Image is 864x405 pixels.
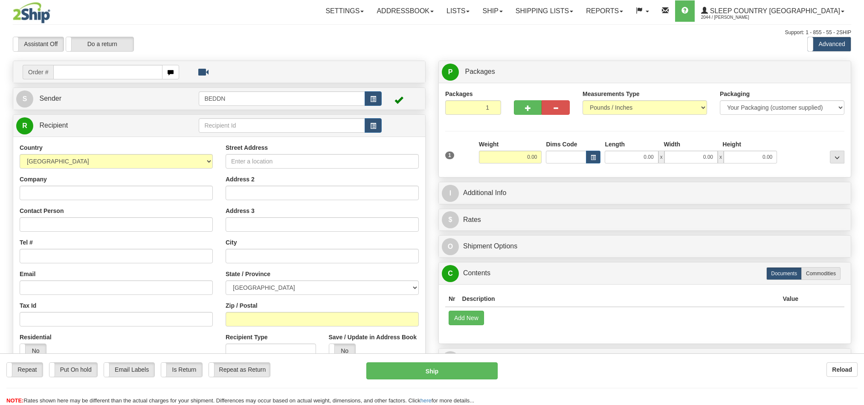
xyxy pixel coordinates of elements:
[459,291,780,307] th: Description
[366,362,498,379] button: Ship
[442,351,459,368] span: R
[832,366,852,373] b: Reload
[779,291,802,307] th: Value
[442,184,848,202] a: IAdditional Info
[16,117,179,134] a: R Recipient
[440,0,476,22] a: Lists
[6,397,23,404] span: NOTE:
[442,211,848,229] a: $Rates
[7,363,43,377] label: Repeat
[226,154,419,169] input: Enter a location
[844,159,863,246] iframe: chat widget
[370,0,440,22] a: Addressbook
[442,64,459,81] span: P
[13,2,50,23] img: logo2044.jpg
[442,238,459,255] span: O
[226,207,255,215] label: Address 3
[104,363,155,377] label: Email Labels
[658,151,664,163] span: x
[226,143,268,152] label: Street Address
[442,265,848,282] a: CContents
[39,122,68,129] span: Recipient
[16,90,199,108] a: S Sender
[449,311,484,325] button: Add New
[701,13,765,22] span: 2044 / [PERSON_NAME]
[445,291,459,307] th: Nr
[226,270,270,278] label: State / Province
[476,0,509,22] a: Ship
[20,238,33,247] label: Tel #
[20,333,52,341] label: Residential
[830,151,844,163] div: ...
[479,140,499,149] label: Weight
[546,140,577,149] label: Dims Code
[442,351,848,368] a: RReturn Shipment
[722,140,741,149] label: Height
[445,152,454,159] span: 1
[718,151,724,163] span: x
[720,90,750,98] label: Packaging
[442,238,848,255] a: OShipment Options
[442,265,459,282] span: C
[66,37,133,51] label: Do a return
[826,362,858,377] button: Reload
[226,333,268,341] label: Recipient Type
[708,7,840,15] span: Sleep Country [GEOGRAPHIC_DATA]
[161,363,202,377] label: Is Return
[329,333,417,341] label: Save / Update in Address Book
[420,397,432,404] a: here
[442,63,848,81] a: P Packages
[13,29,851,36] div: Support: 1 - 855 - 55 - 2SHIP
[226,301,258,310] label: Zip / Postal
[695,0,851,22] a: Sleep Country [GEOGRAPHIC_DATA] 2044 / [PERSON_NAME]
[583,90,640,98] label: Measurements Type
[199,118,365,133] input: Recipient Id
[226,238,237,247] label: City
[20,270,35,278] label: Email
[808,37,851,51] label: Advanced
[16,90,33,108] span: S
[20,143,43,152] label: Country
[442,185,459,202] span: I
[605,140,625,149] label: Length
[329,344,355,358] label: No
[209,363,270,377] label: Repeat as Return
[509,0,580,22] a: Shipping lists
[801,267,841,280] label: Commodities
[445,90,473,98] label: Packages
[39,95,61,102] span: Sender
[465,68,495,75] span: Packages
[319,0,370,22] a: Settings
[20,175,47,184] label: Company
[16,117,33,134] span: R
[664,140,680,149] label: Width
[23,65,53,79] span: Order #
[442,211,459,228] span: $
[13,37,64,51] label: Assistant Off
[20,301,36,310] label: Tax Id
[49,363,97,377] label: Put On hold
[199,91,365,106] input: Sender Id
[20,344,46,358] label: No
[766,267,802,280] label: Documents
[580,0,629,22] a: Reports
[226,175,255,184] label: Address 2
[20,207,64,215] label: Contact Person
